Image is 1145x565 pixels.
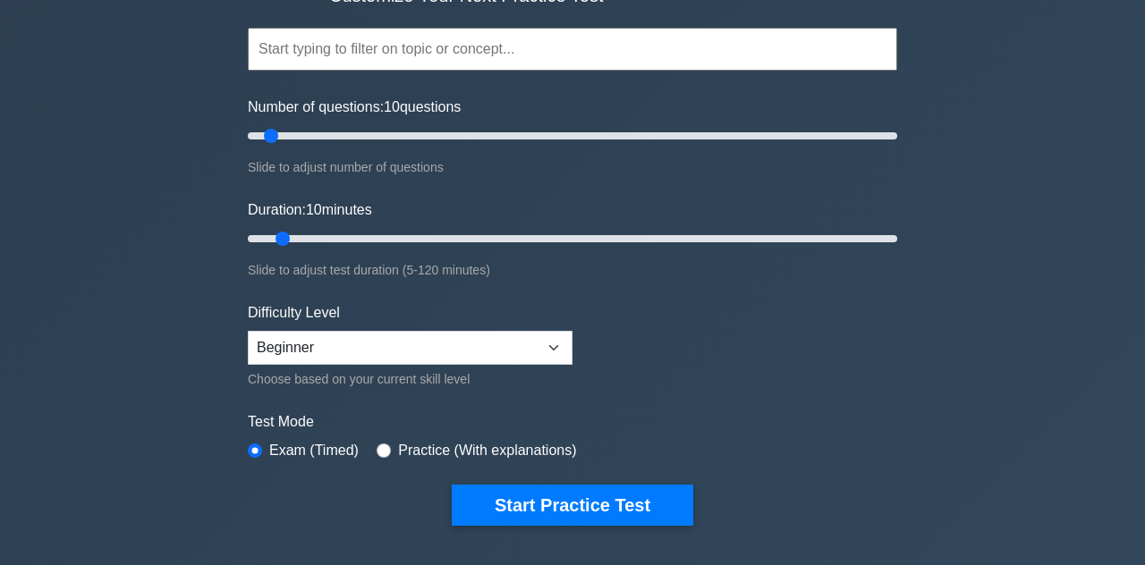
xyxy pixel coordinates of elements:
label: Test Mode [248,411,897,433]
label: Practice (With explanations) [398,440,576,461]
label: Duration: minutes [248,199,372,221]
span: 10 [384,99,400,114]
div: Choose based on your current skill level [248,368,572,390]
div: Slide to adjust number of questions [248,156,897,178]
div: Slide to adjust test duration (5-120 minutes) [248,259,897,281]
label: Number of questions: questions [248,97,461,118]
span: 10 [306,202,322,217]
label: Exam (Timed) [269,440,359,461]
button: Start Practice Test [452,485,693,526]
label: Difficulty Level [248,302,340,324]
input: Start typing to filter on topic or concept... [248,28,897,71]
